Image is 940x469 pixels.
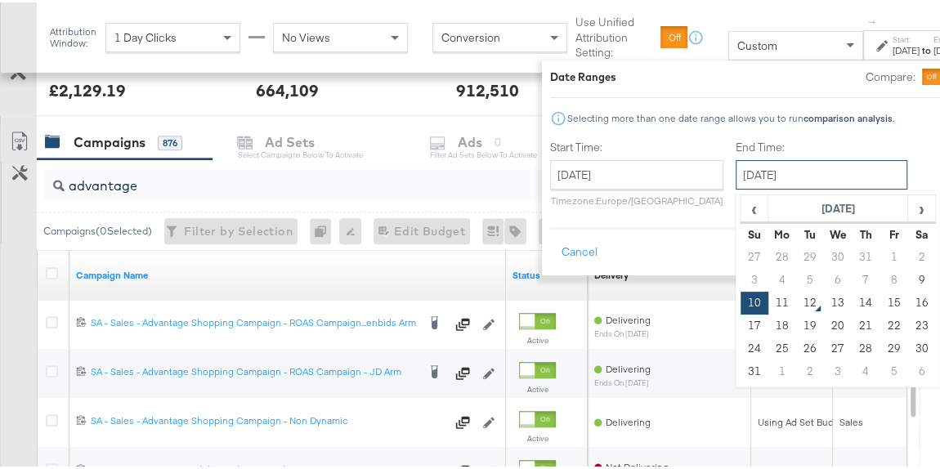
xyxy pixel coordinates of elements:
td: 30 [907,335,935,358]
th: We [824,221,852,243]
a: Reflects the ability of your Ad Campaign to achieve delivery based on ad states, schedule and bud... [594,266,629,279]
div: Date Ranges [550,67,616,83]
sub: ends on [DATE] [594,327,651,336]
td: 31 [852,243,880,266]
div: [DATE] [892,42,919,55]
td: 2 [796,358,824,381]
td: 7 [852,266,880,289]
div: Using Ad Set Budget [758,413,848,427]
th: Fr [880,221,907,243]
td: 28 [852,335,880,358]
th: [DATE] [768,193,908,221]
td: 6 [824,266,852,289]
label: Start: [892,32,919,42]
td: 5 [880,358,907,381]
td: 27 [824,335,852,358]
label: Start Time: [550,137,723,153]
td: 15 [880,289,907,312]
td: 11 [768,289,796,312]
div: 664,109 [256,76,319,100]
td: 19 [796,312,824,335]
td: 3 [824,358,852,381]
td: 9 [907,266,935,289]
a: Shows the current state of your Ad Campaign. [513,266,581,279]
div: Selecting more than one date range allows you to run . [566,110,895,122]
div: SA - Sales - Advantage Shopping Campaign - ROAS Campaign...enbids Arm [91,314,417,327]
td: 27 [741,243,768,266]
td: 30 [824,243,852,266]
td: 16 [907,289,935,312]
td: 23 [907,312,935,335]
input: Search Campaigns by Name, ID or Objective [65,161,854,193]
td: 26 [796,335,824,358]
div: Delivery [594,266,629,279]
td: 1 [768,358,796,381]
td: 25 [768,335,796,358]
strong: to [919,42,933,54]
label: Active [519,431,556,441]
span: Delivering [606,413,651,426]
th: Tu [796,221,824,243]
strong: comparison analysis [803,109,893,122]
button: Cancel [550,235,609,265]
th: Su [741,221,768,243]
div: SA - Sales - Advantage Shopping Campaign - ROAS Campaign - JD Arm [91,363,417,376]
a: Your campaign name. [76,266,499,279]
td: 17 [741,312,768,335]
span: Delivering [606,360,651,373]
span: Delivering [606,311,651,324]
td: 2 [907,243,935,266]
td: 20 [824,312,852,335]
div: 0 [310,216,339,242]
td: 3 [741,266,768,289]
td: 24 [741,335,768,358]
th: Sa [907,221,935,243]
td: 4 [852,358,880,381]
div: SA - Sales - Advantage Shopping Campaign - Non Dynamic [91,412,445,425]
sub: ends on [DATE] [594,376,651,385]
th: Th [852,221,880,243]
a: SA - Sales - Advantage Shopping Campaign - ROAS Campaign - JD Arm [91,363,417,379]
span: 1 Day Clicks [114,28,177,42]
td: 1 [880,243,907,266]
a: SA - Sales - Advantage Shopping Campaign - ROAS Campaign...enbids Arm [91,314,417,330]
label: Compare: [866,67,915,83]
td: 10 [741,289,768,312]
span: No Views [282,28,330,42]
td: 8 [880,266,907,289]
td: 29 [796,243,824,266]
td: 13 [824,289,852,312]
td: 31 [741,358,768,381]
td: 18 [768,312,796,335]
span: Sales [839,413,863,426]
td: 12 [796,289,824,312]
label: Use Unified Attribution Setting: [575,12,654,58]
span: › [909,194,934,218]
td: 22 [880,312,907,335]
td: 29 [880,335,907,358]
td: 28 [768,243,796,266]
td: 5 [796,266,824,289]
div: 876 [158,133,182,148]
span: ‹ [741,194,767,218]
label: Active [519,382,556,392]
p: Timezone: Europe/[GEOGRAPHIC_DATA] [550,192,723,204]
td: 4 [768,266,796,289]
div: £2,129.19 [49,76,126,100]
a: SA - Sales - Advantage Shopping Campaign - Non Dynamic [91,412,445,428]
td: 14 [852,289,880,312]
td: 6 [907,358,935,381]
div: Campaigns ( 0 Selected) [43,221,152,236]
span: Conversion [441,28,500,42]
div: Campaigns [74,131,145,150]
span: Custom [737,36,777,51]
span: ↑ [865,17,880,23]
td: 21 [852,312,880,335]
div: 912,510 [456,76,519,100]
label: End Time: [736,137,914,153]
th: Mo [768,221,796,243]
label: Active [519,333,556,343]
div: Attribution Window: [49,24,97,47]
